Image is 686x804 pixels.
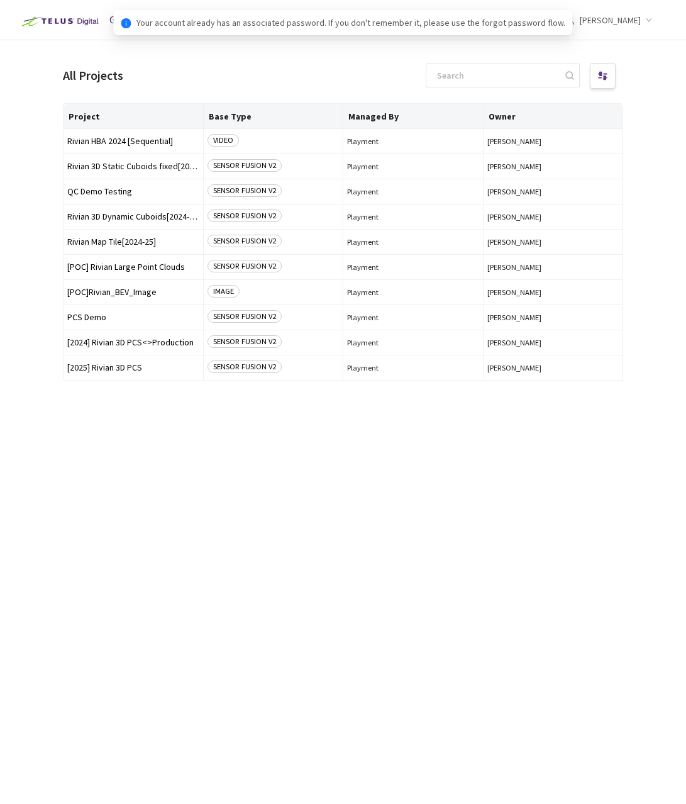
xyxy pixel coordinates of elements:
span: down [646,17,652,23]
button: [PERSON_NAME] [487,187,619,196]
button: Rivian 3D Static Cuboids fixed[2024-25] [67,162,199,171]
span: SENSOR FUSION V2 [207,159,282,172]
th: Owner [484,104,624,129]
span: SENSOR FUSION V2 [207,360,282,373]
span: VIDEO [207,134,239,147]
span: IMAGE [207,285,240,298]
span: Playment [347,313,479,322]
button: SENSOR FUSION V2 [207,335,340,350]
button: [PERSON_NAME] [487,338,619,347]
button: [PERSON_NAME] [487,262,619,272]
span: [2025] Rivian 3D PCS [67,363,199,372]
span: SENSOR FUSION V2 [207,310,282,323]
button: SENSOR FUSION V2 [207,310,340,325]
button: [PERSON_NAME] [487,313,619,322]
span: Playment [347,363,479,372]
button: SENSOR FUSION V2 [207,184,340,199]
span: Playment [347,212,479,221]
button: [PERSON_NAME] [487,288,619,297]
button: SENSOR FUSION V2 [207,360,340,375]
button: SENSOR FUSION V2 [207,209,340,224]
span: Playment [347,237,479,247]
button: SENSOR FUSION V2 [207,235,340,249]
span: PCS Demo [67,313,199,322]
img: Telus [15,11,102,31]
span: info-circle [121,18,131,28]
button: [PERSON_NAME] [487,237,619,247]
span: Rivian HBA 2024 [Sequential] [67,137,199,146]
span: GT Studio App [109,13,170,26]
span: SENSOR FUSION V2 [207,209,282,222]
span: SENSOR FUSION V2 [207,260,282,272]
button: SENSOR FUSION V2 [207,260,340,274]
span: Rivian Map Tile[2024-25] [67,237,199,247]
span: [POC]Rivian_BEV_Image [67,288,199,297]
span: Your account already has an associated password. If you don't remember it, please use the forgot ... [136,16,565,30]
span: SENSOR FUSION V2 [207,184,282,197]
button: [PERSON_NAME] [487,137,619,146]
span: Playment [347,338,479,347]
th: Managed By [343,104,484,129]
span: Playment [347,262,479,272]
span: [POC] Rivian Large Point Clouds [67,262,199,272]
input: Search [429,64,563,87]
button: [PERSON_NAME] [487,363,619,372]
button: [PERSON_NAME] [487,162,619,171]
div: All Projects [63,67,123,85]
button: SENSOR FUSION V2 [207,159,340,174]
span: Playment [347,162,479,171]
span: [2024] Rivian 3D PCS<>Production [67,338,199,347]
span: Playment [347,288,479,297]
button: Rivian 3D Dynamic Cuboids[2024-25] [67,212,199,221]
span: Playment [347,187,479,196]
span: SENSOR FUSION V2 [207,235,282,247]
th: Project [64,104,204,129]
span: SENSOR FUSION V2 [207,335,282,348]
button: [PERSON_NAME] [487,212,619,221]
span: Playment [347,137,479,146]
th: Base Type [204,104,344,129]
span: QC Demo Testing [67,187,199,196]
